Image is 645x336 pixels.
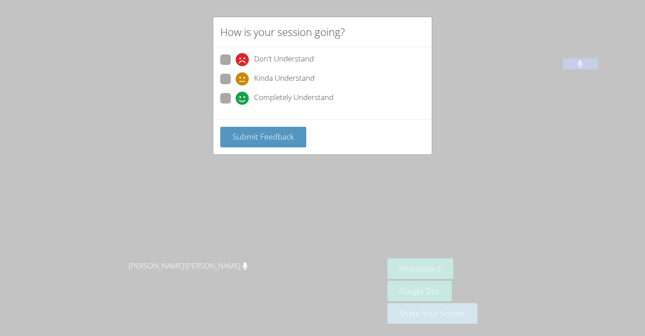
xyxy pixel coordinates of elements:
span: Submit Feedback [233,131,294,142]
span: Kinda Understand [254,72,315,86]
button: Submit Feedback [220,127,306,147]
span: Don't Understand [254,53,314,66]
h2: How is your session going? [220,24,345,40]
span: Completely Understand [254,92,333,105]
